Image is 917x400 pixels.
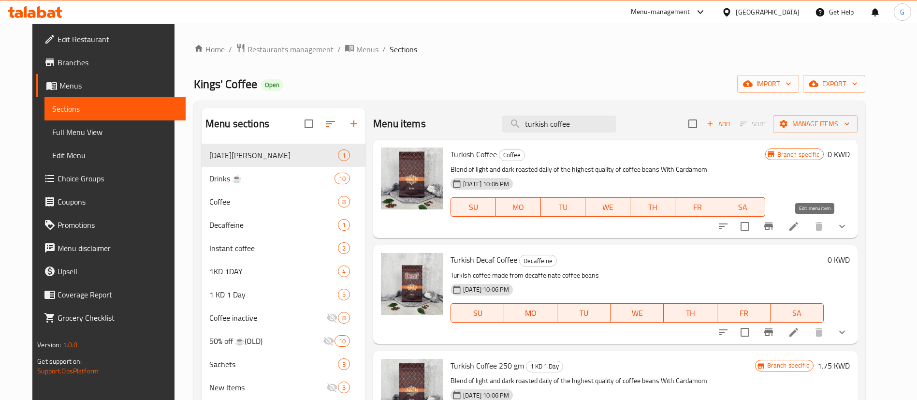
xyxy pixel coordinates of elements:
[58,33,178,45] span: Edit Restaurant
[209,358,338,370] div: Sachets
[757,215,780,238] button: Branch-specific-item
[58,173,178,184] span: Choice Groups
[59,80,178,91] span: Menus
[209,149,338,161] div: Ramadan Neqsa
[526,361,563,372] span: 1 KD 1 Day
[705,119,731,130] span: Add
[526,361,563,372] div: 1 KD 1 Day
[209,242,338,254] span: Instant coffee
[202,260,365,283] div: 1KD 1DAY4
[338,242,350,254] div: items
[611,303,664,323] button: WE
[338,244,349,253] span: 2
[335,174,349,183] span: 10
[36,167,186,190] a: Choice Groups
[585,197,630,217] button: WE
[209,219,338,231] span: Decaffeine
[319,112,342,135] span: Sort sections
[36,28,186,51] a: Edit Restaurant
[451,163,765,176] p: Blend of light and dark roasted daily of the highest quality of coffee beans With Cardamom
[52,126,178,138] span: Full Menu View
[338,313,349,323] span: 8
[771,303,824,323] button: SA
[52,103,178,115] span: Sections
[381,148,443,209] img: Turkish Coffee
[724,200,761,214] span: SA
[338,360,349,369] span: 3
[205,117,269,131] h2: Menu sections
[36,51,186,74] a: Branches
[459,285,513,294] span: [DATE] 10:06 PM
[58,219,178,231] span: Promotions
[58,242,178,254] span: Menu disclaimer
[209,312,326,324] span: Coffee inactive
[236,43,334,56] a: Restaurants management
[58,312,178,324] span: Grocery Checklist
[720,197,765,217] button: SA
[900,7,904,17] span: G
[194,73,257,95] span: Kings' Coffee
[209,196,338,207] span: Coffee
[194,43,865,56] nav: breadcrumb
[836,221,848,232] svg: Show Choices
[209,335,323,347] div: 50% off ☕(OLD)
[209,266,338,277] span: 1KD 1DAY
[712,321,735,344] button: sort-choices
[712,215,735,238] button: sort-choices
[209,289,338,300] div: 1 KD 1 Day
[382,44,386,55] li: /
[675,197,720,217] button: FR
[338,196,350,207] div: items
[261,81,283,89] span: Open
[683,114,703,134] span: Select section
[589,200,626,214] span: WE
[830,321,854,344] button: show more
[44,120,186,144] a: Full Menu View
[356,44,378,55] span: Menus
[703,117,734,132] span: Add item
[202,306,365,329] div: Coffee inactive8
[202,213,365,237] div: Decaffeine1
[58,289,178,300] span: Coverage Report
[631,6,690,18] div: Menu-management
[338,219,350,231] div: items
[299,114,319,134] span: Select all sections
[209,173,335,184] span: Drinks ☕
[504,303,557,323] button: MO
[745,78,791,90] span: import
[817,359,850,372] h6: 1.75 KWD
[202,167,365,190] div: Drinks ☕10
[668,306,713,320] span: TH
[757,321,780,344] button: Branch-specific-item
[209,382,326,393] span: New Items
[451,303,504,323] button: SU
[58,266,178,277] span: Upsell
[541,197,586,217] button: TU
[828,253,850,267] h6: 0 KWD
[345,43,378,56] a: Menus
[335,173,350,184] div: items
[788,326,800,338] a: Edit menu item
[451,375,755,387] p: Blend of light and dark roasted daily of the highest quality of coffee beans With Cardamom
[335,335,350,347] div: items
[338,221,349,230] span: 1
[338,151,349,160] span: 1
[736,7,800,17] div: [GEOGRAPHIC_DATA]
[338,289,350,300] div: items
[499,149,525,161] div: Coffee
[519,255,557,267] div: Decaffeine
[335,337,349,346] span: 10
[664,303,717,323] button: TH
[323,335,335,347] svg: Inactive section
[36,260,186,283] a: Upsell
[338,358,350,370] div: items
[836,326,848,338] svg: Show Choices
[247,44,334,55] span: Restaurants management
[36,213,186,237] a: Promotions
[496,197,541,217] button: MO
[326,312,338,324] svg: Inactive section
[735,322,755,342] span: Select to update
